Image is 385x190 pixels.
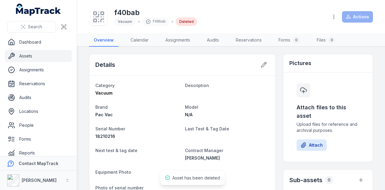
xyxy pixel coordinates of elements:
a: Reports [5,147,72,159]
a: People [5,119,72,131]
a: Audits [202,34,224,47]
a: Assignments [161,34,195,47]
h2: Details [95,61,115,69]
a: Audits [5,92,72,104]
span: Upload files for reference and archival purposes. [297,121,359,133]
a: Forms [5,133,72,145]
span: Brand [95,104,108,110]
a: Reservations [231,34,266,47]
a: Overview [89,34,119,47]
strong: Contact MapTrack [19,161,58,166]
button: Attach [297,139,327,151]
span: Serial Number [95,126,125,131]
a: Calendar [126,34,153,47]
span: N/A [185,112,192,117]
h3: Attach files to this asset [297,103,359,120]
span: Next test & tag date [95,148,137,153]
div: 0 [328,36,335,44]
span: Vacuum [95,90,112,95]
div: 0 [293,36,300,44]
span: Last Test & Tag Date [185,126,229,131]
span: Contract Manager [185,148,223,153]
h1: f40bab [114,8,197,17]
a: Reservations [5,78,72,90]
span: Asset has been deleted [172,175,220,180]
span: Description [185,83,209,88]
span: Vacuum [118,19,132,24]
div: f40bab [142,17,169,26]
span: Category [95,83,115,88]
span: Pac Vac [95,112,113,117]
a: Dashboard [5,36,72,48]
div: Deleted [176,17,197,26]
a: Files0 [312,34,340,47]
h3: Pictures [289,59,311,67]
div: 0 [325,176,333,184]
span: Search [28,24,42,30]
h2: Sub-assets [289,176,322,184]
button: Search [7,21,56,33]
span: Model [185,104,198,110]
strong: [PERSON_NAME] [22,178,57,183]
a: Forms0 [274,34,305,47]
span: Equipment Photo [95,170,131,175]
a: Assets [5,50,72,62]
a: Assignments [5,64,72,76]
span: 18210216 [95,134,115,139]
a: MapTrack [16,4,61,16]
a: Locations [5,105,72,117]
a: [PERSON_NAME] [185,155,270,161]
